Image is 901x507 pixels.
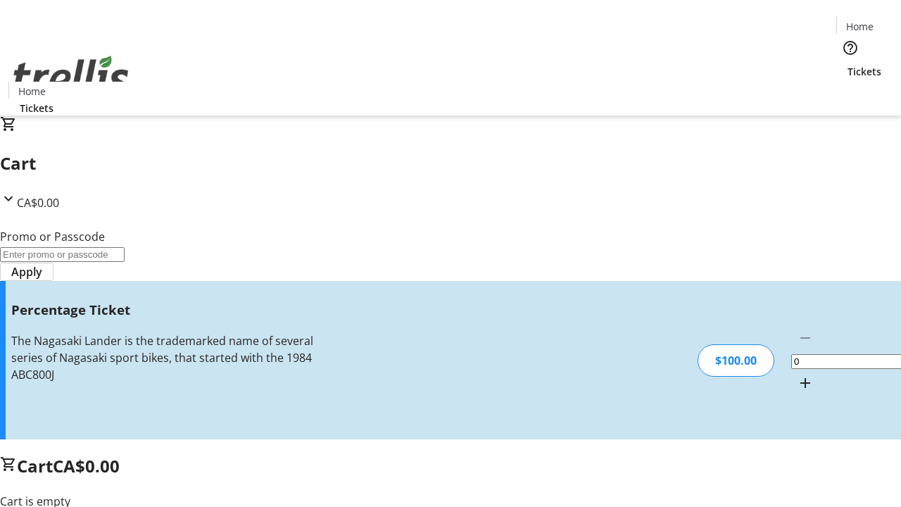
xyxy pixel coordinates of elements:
[698,344,774,377] div: $100.00
[837,19,882,34] a: Home
[11,300,319,320] h3: Percentage Ticket
[11,263,42,280] span: Apply
[848,64,881,79] span: Tickets
[18,84,46,99] span: Home
[846,19,874,34] span: Home
[20,101,53,115] span: Tickets
[8,101,65,115] a: Tickets
[8,40,134,111] img: Orient E2E Organization opeBzK230q's Logo
[11,332,319,383] div: The Nagasaki Lander is the trademarked name of several series of Nagasaki sport bikes, that start...
[836,79,864,107] button: Cart
[53,454,120,477] span: CA$0.00
[791,369,819,397] button: Increment by one
[17,195,59,211] span: CA$0.00
[836,34,864,62] button: Help
[9,84,54,99] a: Home
[836,64,893,79] a: Tickets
